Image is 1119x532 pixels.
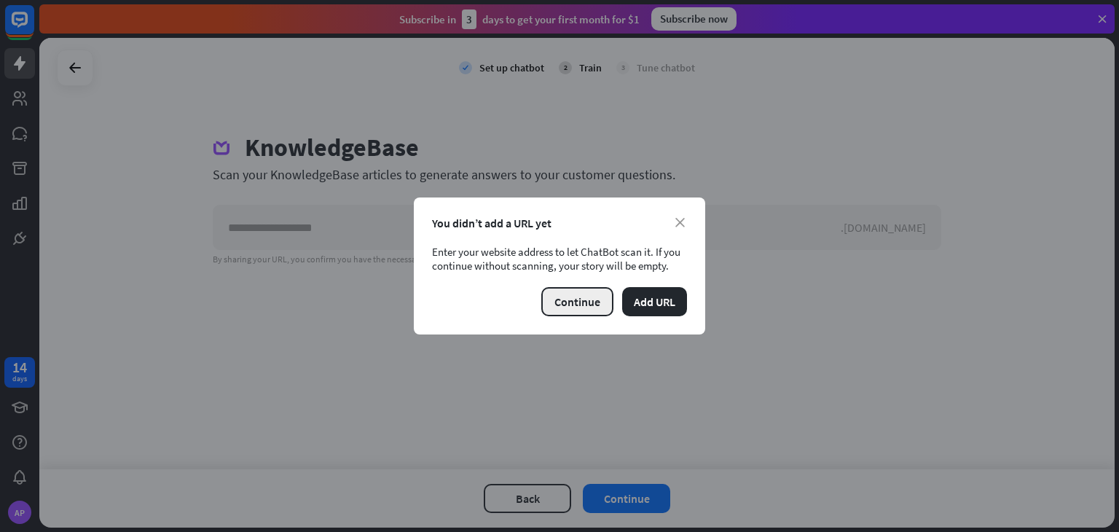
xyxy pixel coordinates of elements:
div: You didn’t add a URL yet [432,216,687,230]
button: Continue [541,287,613,316]
button: Add URL [622,287,687,316]
div: Enter your website address to let ChatBot scan it. If you continue without scanning, your story w... [432,245,687,273]
i: close [675,218,685,227]
button: Open LiveChat chat widget [12,6,55,50]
